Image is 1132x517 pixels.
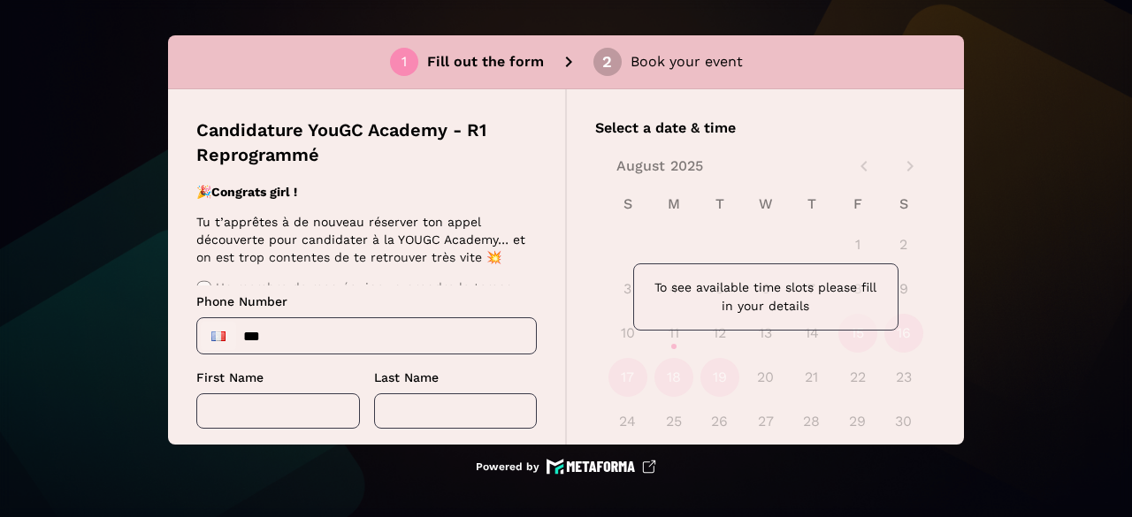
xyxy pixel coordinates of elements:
a: Powered by [476,459,656,475]
div: 1 [402,54,407,70]
p: To see available time slots please fill in your details [648,278,883,316]
div: France: + 33 [201,322,236,350]
strong: Congrats girl ! [211,185,297,199]
p: Powered by [476,460,539,474]
p: Book your event [631,51,743,72]
p: Tu t’apprêtes à de nouveau réserver ton appel découverte pour candidater à la YOUGC Academy… et o... [196,213,532,266]
p: 🎉 [196,183,532,201]
div: 2 [602,54,612,70]
p: 💬 Un membre de mon équipe va prendre le temps d’échanger avec toi en visio pendant 30 à 45 minute... [196,278,532,331]
p: Select a date & time [595,118,936,139]
span: First Name [196,370,264,384]
p: By entering information, I agree to [196,443,537,459]
p: Candidature YouGC Academy - R1 Reprogrammé [196,118,537,167]
span: Phone Number [196,294,287,308]
p: Fill out the form [427,51,544,72]
span: Last Name [374,370,439,384]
